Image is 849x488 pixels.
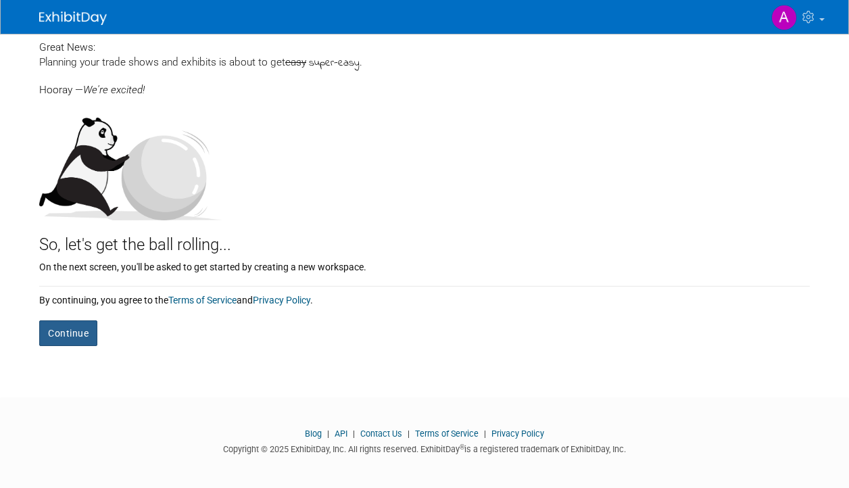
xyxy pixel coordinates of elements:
div: Planning your trade shows and exhibits is about to get . [39,55,810,71]
div: Great News: [39,39,810,55]
a: Terms of Service [415,429,479,439]
span: | [404,429,413,439]
img: Let's get the ball rolling [39,104,222,220]
span: | [349,429,358,439]
img: ashley garcia [771,5,797,30]
a: Terms of Service [168,295,237,306]
span: We're excited! [83,84,145,96]
a: Blog [305,429,322,439]
span: | [324,429,333,439]
button: Continue [39,320,97,346]
sup: ® [460,443,464,451]
a: Privacy Policy [491,429,544,439]
a: Privacy Policy [253,295,310,306]
div: By continuing, you agree to the and . [39,287,810,307]
div: So, let's get the ball rolling... [39,220,810,257]
a: Contact Us [360,429,402,439]
span: super-easy [309,55,360,71]
div: Hooray — [39,71,810,97]
a: API [335,429,347,439]
div: On the next screen, you'll be asked to get started by creating a new workspace. [39,257,810,274]
img: ExhibitDay [39,11,107,25]
span: | [481,429,489,439]
span: easy [285,56,306,68]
